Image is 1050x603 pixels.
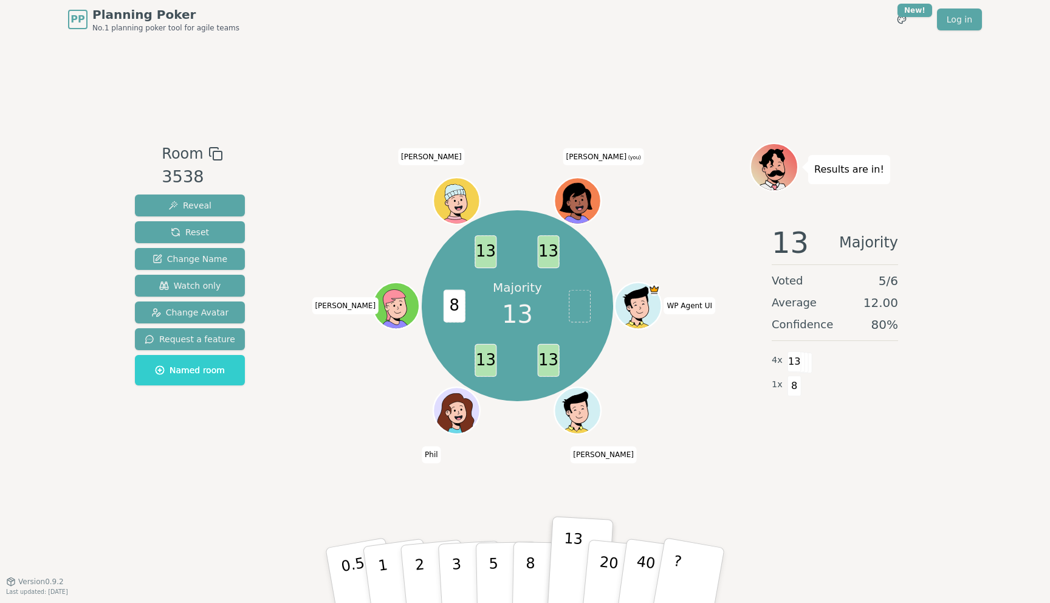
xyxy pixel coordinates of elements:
span: (you) [626,155,641,160]
span: 13 [475,344,497,377]
span: Request a feature [145,333,235,345]
span: Majority [839,228,898,257]
span: Reveal [168,199,211,212]
a: PPPlanning PokerNo.1 planning poker tool for agile teams [68,6,239,33]
span: Click to change your name [664,297,715,314]
span: Click to change your name [563,148,643,165]
button: Change Avatar [135,301,245,323]
span: 13 [538,235,560,268]
div: 3538 [162,165,222,190]
span: 5 / 6 [879,272,898,289]
p: Majority [493,279,542,296]
button: Reveal [135,195,245,216]
span: Last updated: [DATE] [6,588,68,595]
span: 80 % [871,316,898,333]
span: Average [772,294,817,311]
button: Request a feature [135,328,245,350]
span: Room [162,143,203,165]
button: Change Name [135,248,245,270]
button: Named room [135,355,245,385]
span: 13 [475,235,497,268]
span: Voted [772,272,803,289]
span: Watch only [159,280,221,292]
button: Reset [135,221,245,243]
span: 8 [444,289,465,322]
span: Version 0.9.2 [18,577,64,587]
span: Change Name [153,253,227,265]
span: Named room [155,364,225,376]
button: Click to change your avatar [556,179,600,223]
a: Log in [937,9,982,30]
p: Results are in! [814,161,884,178]
span: Click to change your name [570,446,637,463]
span: Click to change your name [398,148,465,165]
span: No.1 planning poker tool for agile teams [92,23,239,33]
span: 13 [502,296,533,333]
span: 13 [787,351,801,372]
span: 4 x [772,354,783,367]
span: Change Avatar [151,306,229,319]
span: 12.00 [863,294,898,311]
span: Reset [171,226,209,238]
span: Click to change your name [312,297,379,314]
span: 8 [787,376,801,396]
span: 1 x [772,378,783,391]
span: PP [70,12,84,27]
div: New! [897,4,932,17]
span: Click to change your name [422,446,441,463]
button: Watch only [135,275,245,297]
p: 13 [561,529,583,596]
span: WP Agent UI is the host [648,284,660,295]
span: Planning Poker [92,6,239,23]
button: New! [891,9,913,30]
button: Version0.9.2 [6,577,64,587]
span: 13 [772,228,809,257]
span: Confidence [772,316,833,333]
span: 13 [538,344,560,377]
